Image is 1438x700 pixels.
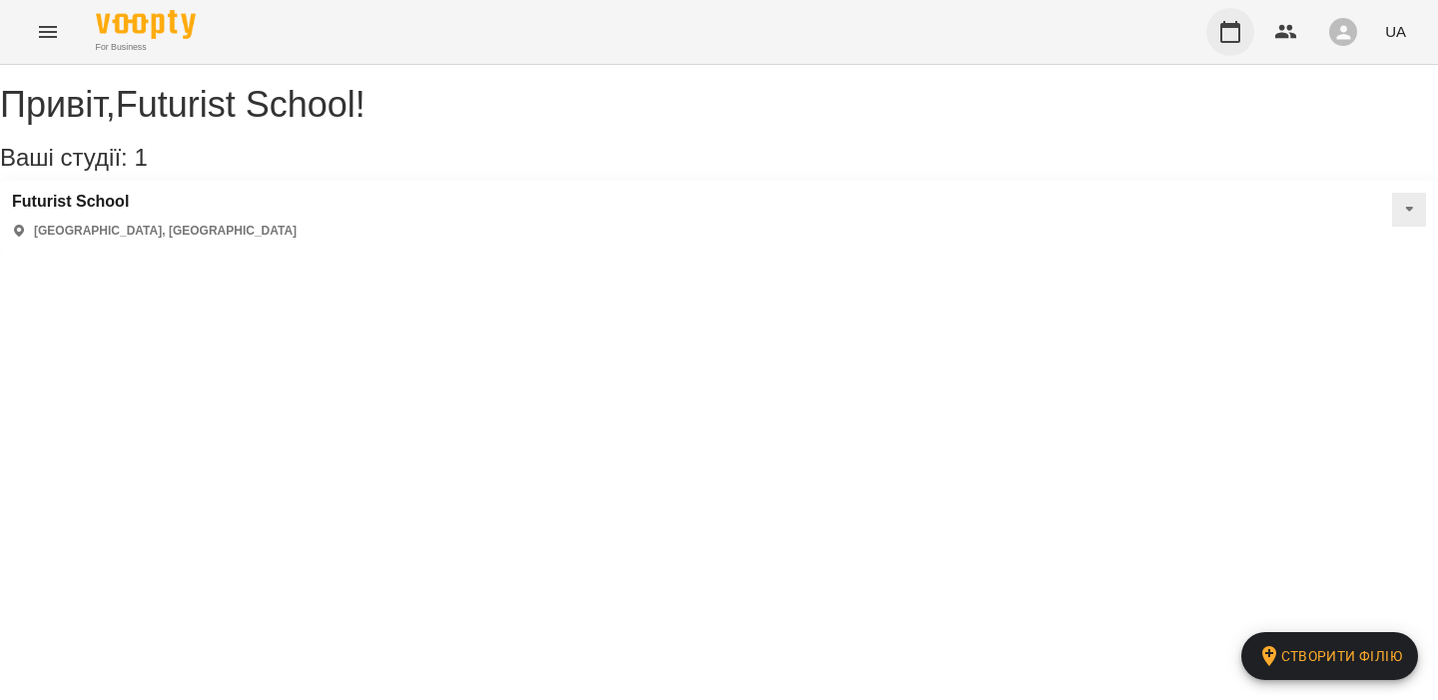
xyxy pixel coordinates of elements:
span: UA [1385,21,1406,42]
button: UA [1377,13,1414,50]
span: 1 [134,144,147,171]
a: Futurist School [12,193,297,211]
button: Menu [24,8,72,56]
span: For Business [96,41,196,54]
p: [GEOGRAPHIC_DATA], [GEOGRAPHIC_DATA] [34,223,297,240]
img: Voopty Logo [96,10,196,39]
